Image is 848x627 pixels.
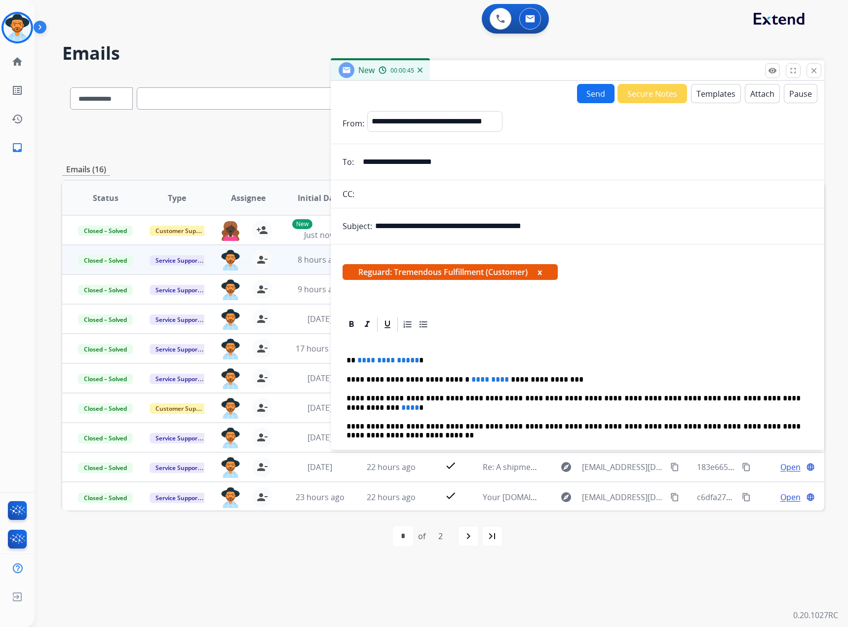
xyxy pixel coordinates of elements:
[806,493,815,502] mat-icon: language
[617,84,687,103] button: Secure Notes
[560,461,572,473] mat-icon: explore
[78,463,133,473] span: Closed – Solved
[150,314,206,325] span: Service Support
[745,84,780,103] button: Attach
[742,493,751,502] mat-icon: content_copy
[304,230,336,240] span: Just now
[445,490,457,502] mat-icon: check
[367,492,416,503] span: 22 hours ago
[742,463,751,471] mat-icon: content_copy
[221,457,240,478] img: agent-avatar
[221,428,240,448] img: agent-avatar
[78,344,133,354] span: Closed – Solved
[343,188,354,200] p: CC:
[577,84,615,103] button: Send
[150,433,206,443] span: Service Support
[221,250,240,271] img: agent-avatar
[582,491,665,503] span: [EMAIL_ADDRESS][DOMAIN_NAME]
[308,373,332,384] span: [DATE]
[806,463,815,471] mat-icon: language
[298,254,342,265] span: 8 hours ago
[308,313,332,324] span: [DATE]
[93,192,118,204] span: Status
[11,113,23,125] mat-icon: history
[360,317,375,332] div: Italic
[221,368,240,389] img: agent-avatar
[150,255,206,266] span: Service Support
[430,526,451,546] div: 2
[445,460,457,471] mat-icon: check
[463,530,474,542] mat-icon: navigate_next
[78,226,133,236] span: Closed – Solved
[256,343,268,354] mat-icon: person_remove
[150,463,206,473] span: Service Support
[380,317,395,332] div: Underline
[221,279,240,300] img: agent-avatar
[231,192,266,204] span: Assignee
[780,491,801,503] span: Open
[78,285,133,295] span: Closed – Solved
[150,344,206,354] span: Service Support
[343,156,354,168] p: To:
[11,56,23,68] mat-icon: home
[296,343,345,354] span: 17 hours ago
[256,431,268,443] mat-icon: person_remove
[256,372,268,384] mat-icon: person_remove
[150,493,206,503] span: Service Support
[256,254,268,266] mat-icon: person_remove
[367,462,416,472] span: 22 hours ago
[344,317,359,332] div: Bold
[62,163,110,176] p: Emails (16)
[560,491,572,503] mat-icon: explore
[768,66,777,75] mat-icon: remove_red_eye
[780,461,801,473] span: Open
[62,43,824,63] h2: Emails
[78,255,133,266] span: Closed – Solved
[483,492,665,503] span: Your [DOMAIN_NAME] Quote - Order #: 18390338
[78,493,133,503] span: Closed – Solved
[11,84,23,96] mat-icon: list_alt
[78,433,133,443] span: Closed – Solved
[809,66,818,75] mat-icon: close
[11,142,23,154] mat-icon: inbox
[221,309,240,330] img: agent-avatar
[292,219,312,229] p: New
[483,462,692,472] span: Re: A shipment from order LI-200889 has been delivered
[150,403,214,414] span: Customer Support
[358,65,375,76] span: New
[582,461,665,473] span: [EMAIL_ADDRESS][DOMAIN_NAME]
[256,491,268,503] mat-icon: person_remove
[416,317,431,332] div: Bullet List
[168,192,186,204] span: Type
[308,402,332,413] span: [DATE]
[298,192,342,204] span: Initial Date
[3,14,31,41] img: avatar
[308,432,332,443] span: [DATE]
[256,224,268,236] mat-icon: person_add
[256,313,268,325] mat-icon: person_remove
[150,285,206,295] span: Service Support
[221,487,240,508] img: agent-avatar
[221,339,240,359] img: agent-avatar
[221,220,240,241] img: agent-avatar
[784,84,817,103] button: Pause
[256,402,268,414] mat-icon: person_remove
[298,284,342,295] span: 9 hours ago
[343,220,372,232] p: Subject:
[400,317,415,332] div: Ordered List
[390,67,414,75] span: 00:00:45
[343,264,558,280] span: Reguard: Tremendous Fulfillment (Customer)
[343,118,364,129] p: From:
[78,314,133,325] span: Closed – Solved
[256,461,268,473] mat-icon: person_remove
[486,530,498,542] mat-icon: last_page
[78,374,133,384] span: Closed – Solved
[697,492,844,503] span: c6dfa27b-886c-43ef-a5a6-15e82ed0ae6f
[691,84,741,103] button: Templates
[538,266,542,278] button: x
[150,374,206,384] span: Service Support
[78,403,133,414] span: Closed – Solved
[256,283,268,295] mat-icon: person_remove
[793,609,838,621] p: 0.20.1027RC
[670,493,679,502] mat-icon: content_copy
